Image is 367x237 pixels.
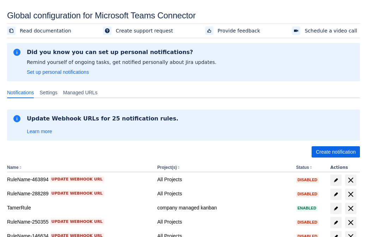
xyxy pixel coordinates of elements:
span: Update webhook URL [52,219,103,225]
span: edit [333,177,339,183]
div: All Projects [157,190,290,197]
a: Provide feedback [205,26,263,35]
a: Set up personal notifications [27,69,89,76]
span: Provide feedback [218,27,260,34]
span: information [13,48,21,57]
button: Project(s) [157,165,177,170]
span: Disabled [296,192,319,196]
span: Schedule a video call [305,27,357,34]
span: Settings [40,89,58,96]
div: Global configuration for Microsoft Teams Connector [7,11,360,20]
th: Actions [327,163,360,172]
button: Create notification [312,146,360,158]
span: Update webhook URL [52,191,103,196]
span: documentation [8,28,14,34]
span: delete [347,176,355,184]
span: Enabled [296,206,318,210]
div: RuleName-288289 [7,190,152,197]
a: Learn more [27,128,52,135]
span: Disabled [296,220,319,224]
h2: Did you know you can set up personal notifications? [27,49,217,56]
div: All Projects [157,176,290,183]
span: support [104,28,110,34]
span: edit [333,206,339,211]
span: Disabled [296,178,319,182]
a: Schedule a video call [292,26,360,35]
a: Create support request [103,26,176,35]
div: RuleName-250355 [7,218,152,225]
button: Name [7,165,19,170]
p: Remind yourself of ongoing tasks, get notified personally about Jira updates. [27,59,217,66]
h2: Update Webhook URLs for 25 notification rules. [27,115,179,122]
span: Read documentation [20,27,71,34]
span: Create notification [316,146,356,158]
span: delete [347,204,355,213]
span: videoCall [293,28,299,34]
span: edit [333,220,339,225]
a: Read documentation [7,26,74,35]
span: Create support request [116,27,173,34]
span: information [13,114,21,123]
div: All Projects [157,218,290,225]
span: edit [333,191,339,197]
span: Notifications [7,89,34,96]
span: feedback [206,28,212,34]
span: Update webhook URL [52,177,103,182]
div: company managed kanban [157,204,290,211]
div: RuleName-463894 [7,176,152,183]
span: delete [347,190,355,199]
span: Managed URLs [63,89,97,96]
div: TamerRule [7,204,152,211]
button: Status [296,165,309,170]
span: delete [347,218,355,227]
